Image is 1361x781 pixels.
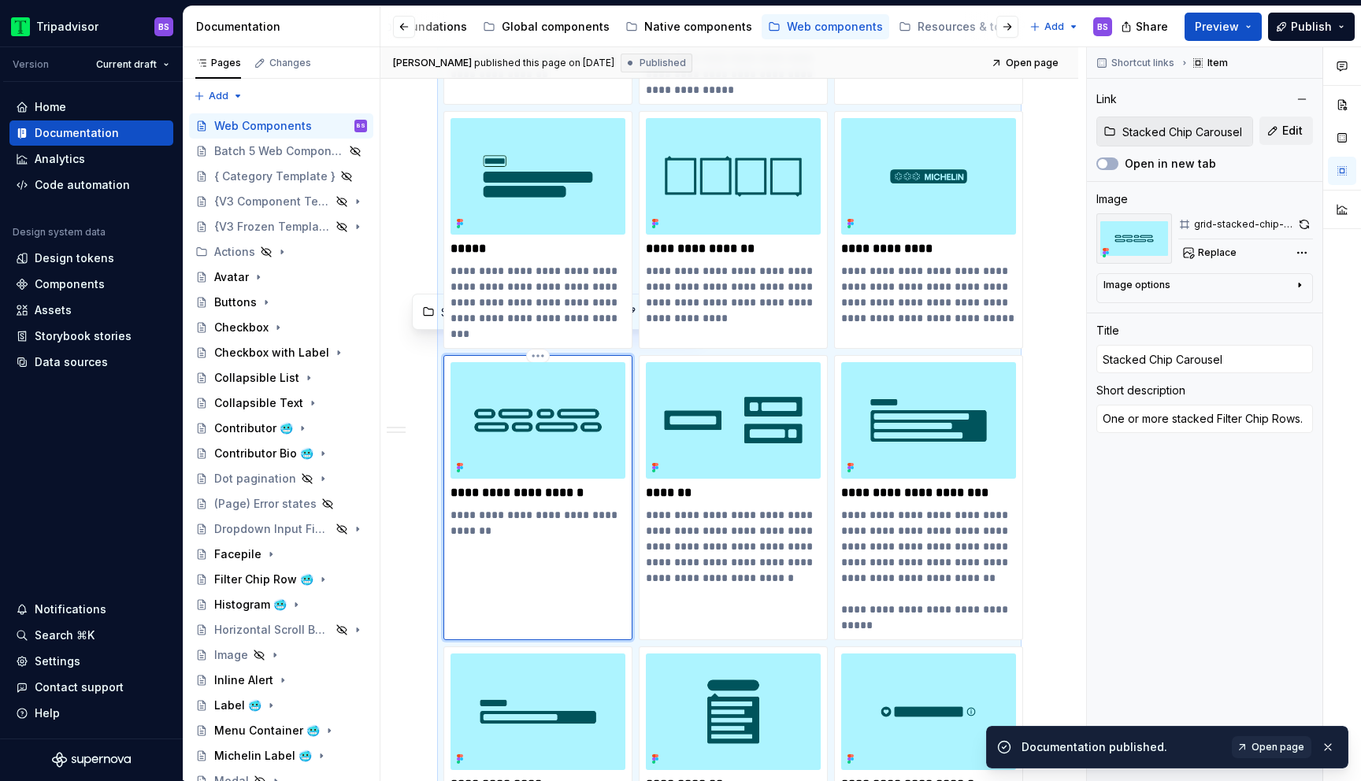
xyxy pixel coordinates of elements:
[214,294,257,310] div: Buttons
[189,365,373,390] a: Collapsible List
[35,302,72,318] div: Assets
[1113,13,1178,41] button: Share
[1096,323,1119,339] div: Title
[189,542,373,567] a: Facepile
[1111,57,1174,69] span: Shortcut links
[9,701,173,726] button: Help
[189,441,373,466] a: Contributor Bio 🥶
[1232,736,1311,758] a: Open page
[1096,213,1172,264] img: 0acc7e32-a179-4830-8d20-86dfd4412aff.png
[35,705,60,721] div: Help
[787,19,883,35] div: Web components
[189,390,373,416] a: Collapsible Text
[214,597,287,613] div: Histogram 🥶
[214,748,312,764] div: Michelin Label 🥶
[189,239,373,265] div: Actions
[1195,19,1239,35] span: Preview
[214,546,261,562] div: Facepile
[189,265,373,290] a: Avatar
[841,362,1016,479] img: 3c6d8da7-41df-4b8d-aeec-ad92412ff2fb.png
[214,168,336,184] div: { Category Template }
[986,52,1066,74] a: Open page
[451,653,625,770] img: c3ebf27a-43d6-4d56-8d01-bf5a4ba886c0.png
[214,219,331,235] div: {V3 Frozen Template}
[214,370,299,386] div: Collapsible List
[35,601,106,617] div: Notifications
[35,99,66,115] div: Home
[646,118,821,235] img: 7b68f2ca-fdaa-45b6-8ba7-b3d85b27ca6e.png
[195,57,241,69] div: Pages
[1092,52,1181,74] button: Shortcut links
[35,125,119,141] div: Documentation
[619,14,758,39] a: Native components
[214,572,313,587] div: Filter Chip Row 🥶
[1259,117,1313,145] button: Edit
[189,139,373,164] a: Batch 5 Web Components
[9,246,173,271] a: Design tokens
[892,14,1041,39] a: Resources & tools
[189,567,373,592] a: Filter Chip Row 🥶
[1125,156,1216,172] label: Open in new tab
[9,272,173,297] a: Components
[9,324,173,349] a: Storybook stories
[214,118,312,134] div: Web Components
[11,17,30,36] img: 0ed0e8b8-9446-497d-bad0-376821b19aa5.png
[189,491,373,516] a: (Page) Error states
[1185,13,1262,41] button: Preview
[52,752,131,768] svg: Supernova Logo
[189,516,373,542] a: Dropdown Input Field 🥶
[214,723,320,738] div: Menu Container 🥶
[474,57,614,69] div: published this page on [DATE]
[1103,279,1170,291] div: Image options
[1178,242,1244,264] button: Replace
[477,14,616,39] a: Global components
[762,14,889,39] a: Web components
[214,345,329,361] div: Checkbox with Label
[35,328,132,344] div: Storybook stories
[214,320,269,335] div: Checkbox
[3,9,180,43] button: TripadvisorBS
[1096,191,1128,207] div: Image
[189,164,373,189] a: { Category Template }
[214,446,313,461] div: Contributor Bio 🥶
[214,244,255,260] div: Actions
[9,597,173,622] button: Notifications
[214,496,317,512] div: (Page) Error states
[357,118,365,134] div: BS
[9,298,173,323] a: Assets
[158,20,169,33] div: BS
[1096,91,1117,107] div: Link
[9,675,173,700] button: Contact support
[1096,345,1313,373] input: Add title
[189,189,373,214] a: {V3 Component Template}
[214,269,249,285] div: Avatar
[9,623,173,648] button: Search ⌘K
[214,698,261,713] div: Label 🥶
[9,649,173,674] a: Settings
[214,622,331,638] div: Horizontal Scroll Bar Button
[214,420,293,436] div: Contributor 🥶
[189,340,373,365] a: Checkbox with Label
[214,521,331,537] div: Dropdown Input Field 🥶
[1096,383,1185,398] div: Short description
[189,743,373,768] a: Michelin Label 🥶
[1268,13,1355,41] button: Publish
[451,362,625,479] img: 0acc7e32-a179-4830-8d20-86dfd4412aff.png
[89,54,176,76] button: Current draft
[189,466,373,491] a: Dot pagination
[35,679,124,695] div: Contact support
[1006,57,1059,69] span: Open page
[189,416,373,441] a: Contributor 🥶
[189,592,373,617] a: Histogram 🥶
[35,276,105,292] div: Components
[451,118,625,235] img: f2b1c085-66e6-4e9b-86f6-5276d73b8455.png
[189,113,373,139] a: Web ComponentsBS
[1136,19,1168,35] span: Share
[9,350,173,375] a: Data sources
[644,19,752,35] div: Native components
[214,672,273,688] div: Inline Alert
[393,57,472,69] span: [PERSON_NAME]
[189,668,373,693] a: Inline Alert
[214,395,303,411] div: Collapsible Text
[1198,246,1237,259] span: Replace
